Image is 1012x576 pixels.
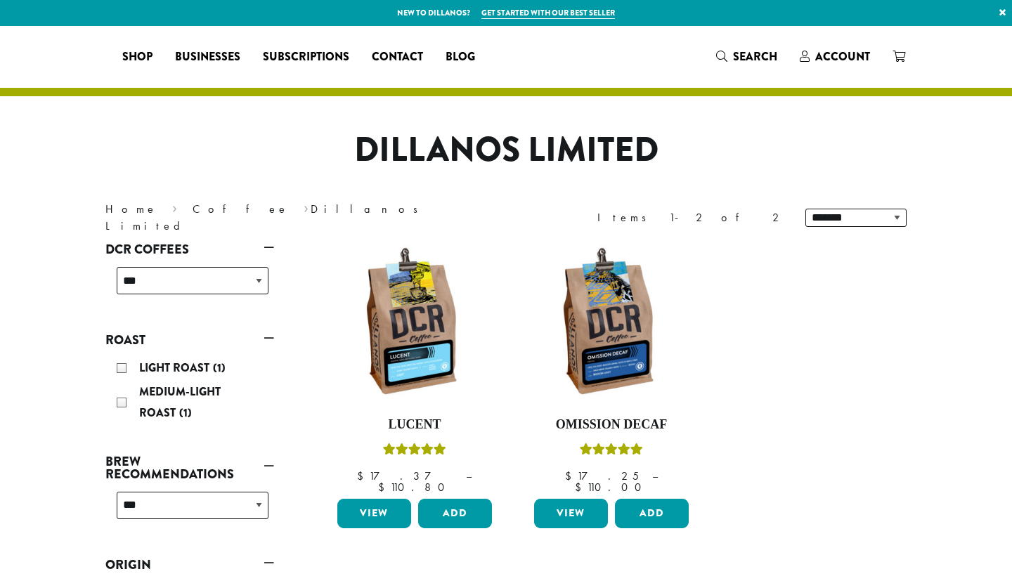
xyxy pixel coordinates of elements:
[105,237,274,261] a: DCR Coffees
[378,480,390,495] span: $
[565,469,577,483] span: $
[175,48,240,66] span: Businesses
[263,48,349,66] span: Subscriptions
[615,499,689,528] button: Add
[446,48,475,66] span: Blog
[481,7,615,19] a: Get started with our best seller
[531,244,692,406] img: DCRCoffee_DL_Bag_Omission_2019-300x300.jpg
[334,244,495,493] a: LucentRated 5.00 out of 5
[139,360,213,376] span: Light Roast
[337,499,411,528] a: View
[575,480,648,495] bdi: 110.00
[580,441,643,462] div: Rated 4.33 out of 5
[105,201,485,235] nav: Breadcrumb
[95,130,917,171] h1: Dillanos Limited
[383,441,446,462] div: Rated 5.00 out of 5
[357,469,369,483] span: $
[105,202,157,216] a: Home
[334,244,495,406] img: DCRCoffee_DL_Bag_Lucent_2019_updated-300x300.jpg
[565,469,639,483] bdi: 17.25
[378,480,451,495] bdi: 110.80
[105,352,274,432] div: Roast
[466,469,472,483] span: –
[105,261,274,311] div: DCR Coffees
[652,469,658,483] span: –
[531,417,692,433] h4: Omission Decaf
[172,196,177,218] span: ›
[179,405,192,421] span: (1)
[357,469,453,483] bdi: 17.37
[105,450,274,486] a: Brew Recommendations
[139,384,221,421] span: Medium-Light Roast
[304,196,309,218] span: ›
[815,48,870,65] span: Account
[534,499,608,528] a: View
[193,202,289,216] a: Coffee
[418,499,492,528] button: Add
[531,244,692,493] a: Omission DecafRated 4.33 out of 5
[334,417,495,433] h4: Lucent
[575,480,587,495] span: $
[733,48,777,65] span: Search
[122,48,153,66] span: Shop
[597,209,784,226] div: Items 1-2 of 2
[213,360,226,376] span: (1)
[105,328,274,352] a: Roast
[372,48,423,66] span: Contact
[105,486,274,536] div: Brew Recommendations
[705,45,789,68] a: Search
[111,46,164,68] a: Shop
